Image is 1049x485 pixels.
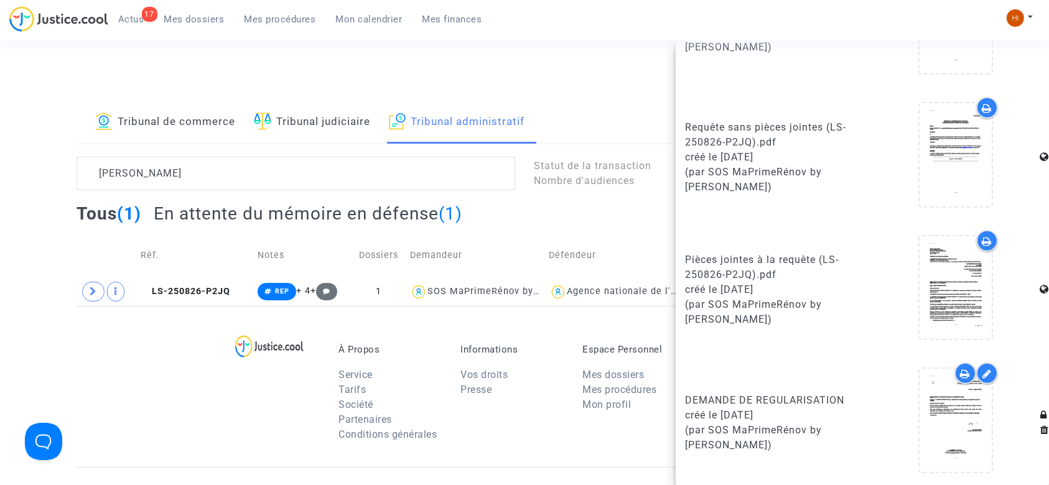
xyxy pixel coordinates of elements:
td: Notes [253,233,352,277]
iframe: Help Scout Beacon - Open [25,423,62,460]
span: Mes procédures [245,14,316,25]
div: (par SOS MaPrimeRénov by [PERSON_NAME]) [685,423,853,453]
span: Mes finances [422,14,482,25]
a: Mes dossiers [154,10,235,29]
a: Mes procédures [582,384,656,395]
img: icon-faciliter-sm.svg [254,113,271,130]
img: icon-archive.svg [389,113,406,130]
a: Partenaires [338,413,392,425]
a: Vos droits [460,369,508,381]
span: + [310,285,337,296]
td: Réf. [136,233,253,277]
div: 17 [142,7,157,22]
span: REP [275,287,289,295]
span: Mes dossiers [164,14,225,25]
a: Société [338,399,373,410]
span: LS-250826-P2JQ [141,286,230,297]
div: créé le [DATE] [685,282,853,297]
div: Agence nationale de l'habitat [567,286,704,297]
a: Service [338,369,373,381]
span: + 4 [296,285,310,296]
span: Mon calendrier [336,14,403,25]
td: Défendeur [545,233,684,277]
span: (1) [439,203,463,224]
div: (par SOS MaPrimeRénov by [PERSON_NAME]) [685,165,853,195]
div: SOS MaPrimeRénov by [PERSON_NAME] [427,286,613,297]
div: Requête sans pièces jointes (LS-250826-P2JQ).pdf [685,120,853,150]
p: Informations [460,344,564,355]
span: (1) [117,203,141,224]
a: Presse [460,384,492,395]
a: Conditions générales [338,428,437,440]
span: Statut de la transaction [534,160,651,172]
img: logo-lg.svg [235,335,304,358]
img: icon-user.svg [549,283,567,301]
a: Tarifs [338,384,366,395]
div: créé le [DATE] [685,150,853,165]
span: Actus [118,14,144,25]
h2: En attente du mémoire en défense [154,203,463,224]
a: Mon profil [582,399,631,410]
div: Pièces jointes à la requête (LS-250826-P2JQ).pdf [685,252,853,282]
div: créé le [DATE] [685,408,853,423]
a: Mes procédures [235,10,326,29]
p: Espace Personnel [582,344,686,355]
a: Mes dossiers [582,369,644,381]
img: fc99b196863ffcca57bb8fe2645aafd9 [1007,9,1024,27]
img: jc-logo.svg [9,6,108,32]
img: icon-banque.svg [95,113,113,130]
a: Mon calendrier [326,10,413,29]
div: DEMANDE DE REGULARISATION [685,393,853,408]
a: Tribunal de commerce [95,101,235,144]
a: Tribunal administratif [389,101,524,144]
td: Demandeur [406,233,545,277]
a: 17Actus [108,10,154,29]
a: Mes finances [413,10,492,29]
td: 1 [352,277,405,306]
img: icon-user.svg [410,283,428,301]
h2: Tous [77,203,141,224]
td: Dossiers [352,233,405,277]
span: Nombre d'audiences [534,175,635,187]
div: (par SOS MaPrimeRénov by [PERSON_NAME]) [685,297,853,327]
p: À Propos [338,344,442,355]
a: Tribunal judiciaire [254,101,370,144]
